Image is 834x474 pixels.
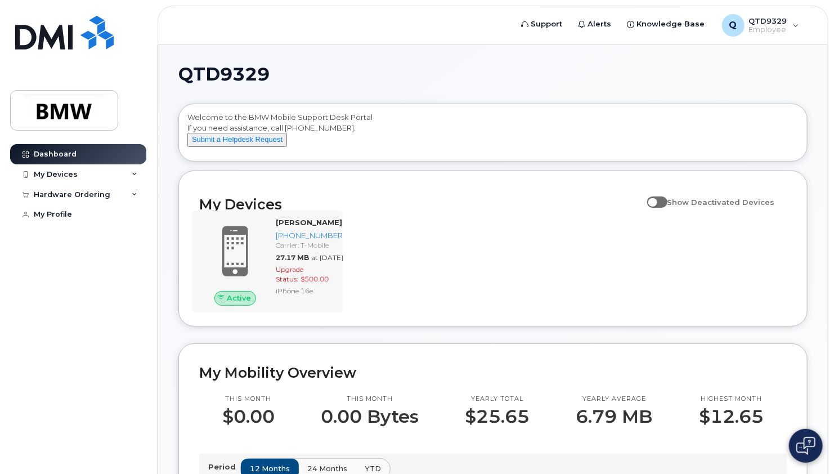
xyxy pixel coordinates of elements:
div: [PHONE_NUMBER] [276,230,345,241]
p: $25.65 [465,406,530,427]
h2: My Mobility Overview [199,364,787,381]
span: 24 months [307,463,347,474]
div: Welcome to the BMW Mobile Support Desk Portal If you need assistance, call [PHONE_NUMBER]. [187,112,799,157]
span: at [DATE] [311,253,343,262]
img: Open chat [796,437,815,455]
p: $12.65 [699,406,764,427]
span: 27.17 MB [276,253,309,262]
p: Highest month [699,395,764,404]
span: QTD9329 [178,66,270,83]
button: Submit a Helpdesk Request [187,133,287,147]
p: Period [208,462,240,472]
p: 0.00 Bytes [321,406,419,427]
span: Active [227,293,251,303]
p: 6.79 MB [576,406,653,427]
span: YTD [365,463,381,474]
span: Upgrade Status: [276,265,303,283]
div: Carrier: T-Mobile [276,240,345,250]
p: $0.00 [222,406,275,427]
span: Show Deactivated Devices [667,198,775,207]
p: This month [222,395,275,404]
strong: [PERSON_NAME] [276,218,342,227]
a: Submit a Helpdesk Request [187,135,287,144]
div: iPhone 16e [276,286,345,296]
p: This month [321,395,419,404]
p: Yearly total [465,395,530,404]
a: Active[PERSON_NAME][PHONE_NUMBER]Carrier: T-Mobile27.17 MBat [DATE]Upgrade Status:$500.00iPhone 16e [199,217,336,305]
p: Yearly average [576,395,653,404]
input: Show Deactivated Devices [647,191,656,200]
h2: My Devices [199,196,642,213]
span: $500.00 [301,275,329,283]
